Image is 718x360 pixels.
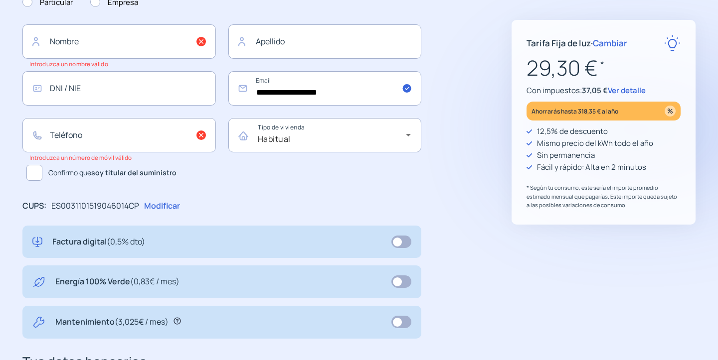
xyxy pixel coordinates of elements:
[664,35,681,51] img: rate-E.svg
[29,60,108,68] small: Introduzca un nombre válido
[48,167,177,178] span: Confirmo que
[130,276,179,287] span: (0,83€ / mes)
[527,85,681,97] p: Con impuestos:
[527,36,627,50] p: Tarifa Fija de luz ·
[582,85,608,96] span: 37,05 €
[29,154,132,161] small: Introduzca un número de móvil válido
[55,316,169,329] p: Mantenimiento
[32,275,45,288] img: energy-green.svg
[144,200,180,213] p: Modificar
[32,236,42,248] img: digital-invoice.svg
[537,149,595,161] p: Sin permanencia
[258,123,305,132] mat-label: Tipo de vivienda
[665,106,676,117] img: percentage_icon.svg
[52,236,145,248] p: Factura digital
[537,137,653,149] p: Mismo precio del kWh todo el año
[593,37,627,49] span: Cambiar
[532,106,618,117] p: Ahorrarás hasta 318,35 € al año
[258,133,291,144] span: Habitual
[51,200,139,213] p: ES0031101519046014CP
[527,51,681,85] p: 29,30 €
[608,85,646,96] span: Ver detalle
[91,168,177,177] b: soy titular del suministro
[55,275,179,288] p: Energía 100% Verde
[115,316,169,327] span: (3,025€ / mes)
[107,236,145,247] span: (0,5% dto)
[22,200,46,213] p: CUPS:
[537,161,646,173] p: Fácil y rápido: Alta en 2 minutos
[32,316,45,329] img: tool.svg
[537,125,608,137] p: 12,5% de descuento
[527,183,681,210] p: * Según tu consumo, este sería el importe promedio estimado mensual que pagarías. Este importe qu...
